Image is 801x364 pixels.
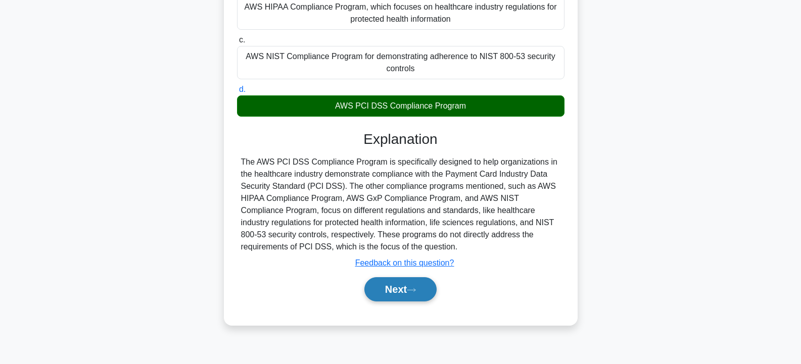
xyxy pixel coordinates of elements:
[237,95,564,117] div: AWS PCI DSS Compliance Program
[355,258,454,267] a: Feedback on this question?
[237,46,564,79] div: AWS NIST Compliance Program for demonstrating adherence to NIST 800-53 security controls
[239,85,246,93] span: d.
[239,35,245,44] span: c.
[243,131,558,148] h3: Explanation
[364,277,437,301] button: Next
[241,156,560,253] div: The AWS PCI DSS Compliance Program is specifically designed to help organizations in the healthca...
